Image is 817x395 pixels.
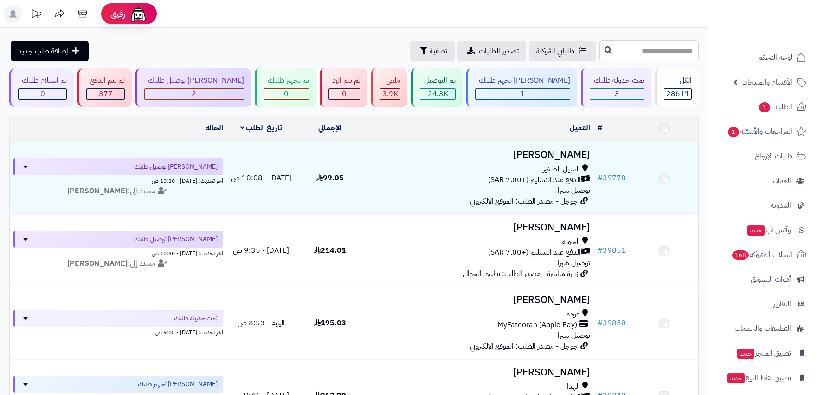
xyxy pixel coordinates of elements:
span: الدفع عند التسليم (+7.00 SAR) [488,247,581,258]
span: المراجعات والأسئلة [727,125,792,138]
span: [DATE] - 10:08 ص [231,172,291,184]
a: تاريخ الطلب [240,122,283,133]
span: 3.9K [382,88,398,99]
span: توصيل شبرا [558,185,590,196]
span: 1 [520,88,525,99]
a: لم يتم الدفع 377 [76,68,133,107]
div: 24344 [420,89,455,99]
span: 99.05 [316,172,344,184]
div: تم التوصيل [420,75,455,86]
a: # [598,122,602,133]
span: توصيل شبرا [558,257,590,269]
span: التطبيقات والخدمات [734,322,791,335]
span: جوجل - مصدر الطلب: الموقع الإلكتروني [470,196,578,207]
span: تطبيق نقاط البيع [727,371,791,384]
span: 24.3K [428,88,448,99]
div: تم تجهيز طلبك [264,75,309,86]
span: 1 [728,127,739,137]
span: عودة [566,309,580,320]
span: 168 [732,250,749,260]
span: التقارير [773,297,791,310]
div: اخر تحديث: [DATE] - 10:30 ص [13,248,223,257]
a: التقارير [714,293,811,315]
a: الإجمالي [318,122,341,133]
a: تطبيق نقاط البيعجديد [714,367,811,389]
div: اخر تحديث: [DATE] - 10:30 ص [13,175,223,185]
span: تطبيق المتجر [736,347,791,360]
div: [PERSON_NAME] تجهيز طلبك [475,75,570,86]
div: تم استلام طلبك [18,75,67,86]
span: الحوية [562,237,580,247]
span: 1 [759,102,770,112]
span: 0 [284,88,289,99]
a: المدونة [714,194,811,217]
strong: [PERSON_NAME] [67,185,128,197]
span: [PERSON_NAME] توصيل طلبك [134,235,218,244]
img: logo-2.png [754,7,808,26]
h3: [PERSON_NAME] [368,295,590,305]
a: الكل28611 [653,68,701,107]
a: تصدير الطلبات [457,41,526,61]
span: طلباتي المُوكلة [536,46,574,57]
span: [PERSON_NAME] توصيل طلبك [134,162,218,171]
span: زيارة مباشرة - مصدر الطلب: تطبيق الجوال [463,268,578,279]
a: تطبيق المتجرجديد [714,342,811,364]
span: الطلبات [758,100,792,113]
a: السلات المتروكة168 [714,244,811,266]
span: العملاء [773,174,791,187]
span: اليوم - 8:53 ص [238,317,285,329]
a: العميل [570,122,590,133]
div: لم يتم الرد [328,75,360,86]
div: 2 [145,89,244,99]
a: إضافة طلب جديد [11,41,89,61]
div: 3884 [380,89,400,99]
a: تحديثات المنصة [25,5,48,26]
span: تصدير الطلبات [479,46,519,57]
img: ai-face.png [129,5,148,23]
a: وآتس آبجديد [714,219,811,241]
a: تم التوصيل 24.3K [409,68,464,107]
h3: [PERSON_NAME] [368,150,590,160]
div: تمت جدولة طلبك [590,75,644,86]
a: الطلبات1 [714,96,811,118]
span: لوحة التحكم [758,51,792,64]
h3: [PERSON_NAME] [368,222,590,233]
span: رفيق [110,8,125,20]
span: أدوات التسويق [751,273,791,286]
a: تم استلام طلبك 0 [7,68,76,107]
div: 0 [329,89,360,99]
span: الدفع عند التسليم (+7.00 SAR) [488,175,581,185]
span: # [598,317,603,329]
span: الأقسام والمنتجات [741,76,792,89]
span: إضافة طلب جديد [18,46,68,57]
a: الحالة [206,122,223,133]
div: [PERSON_NAME] توصيل طلبك [144,75,244,86]
strong: [PERSON_NAME] [67,258,128,269]
span: 195.03 [314,317,346,329]
span: جوجل - مصدر الطلب: الموقع الإلكتروني [470,341,578,352]
div: 3 [590,89,643,99]
span: توصيل شبرا [558,330,590,341]
span: السيل الصغير [543,164,580,175]
a: لوحة التحكم [714,46,811,69]
a: #39778 [598,172,626,184]
a: المراجعات والأسئلة1 [714,120,811,143]
a: [PERSON_NAME] توصيل طلبك 2 [134,68,253,107]
h3: [PERSON_NAME] [368,367,590,378]
div: لم يتم الدفع [86,75,124,86]
span: تمت جدولة طلبك [174,314,218,323]
span: [PERSON_NAME] تجهيز طلبك [138,380,218,389]
div: اخر تحديث: [DATE] - 9:05 ص [13,327,223,336]
span: المدونة [771,199,791,212]
span: السلات المتروكة [731,248,792,261]
span: طلبات الإرجاع [755,150,792,163]
span: 28611 [666,88,689,99]
a: العملاء [714,170,811,192]
span: 0 [342,88,347,99]
a: ملغي 3.9K [369,68,409,107]
a: طلبات الإرجاع [714,145,811,167]
span: 2 [192,88,196,99]
span: تصفية [430,46,447,57]
a: #39850 [598,317,626,329]
div: 1 [476,89,570,99]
